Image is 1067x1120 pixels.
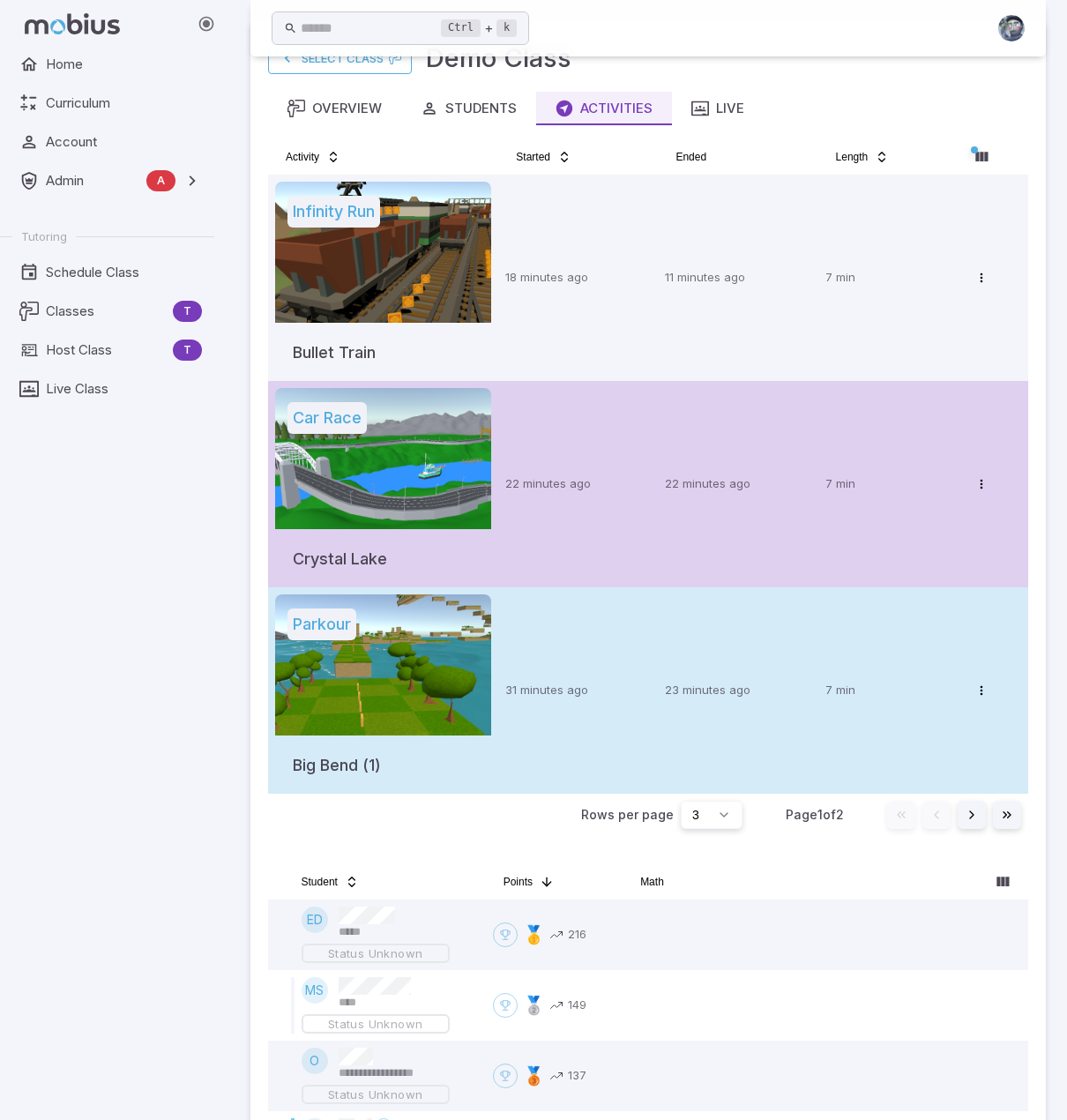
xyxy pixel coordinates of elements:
span: Home [46,55,202,74]
span: Ended [675,150,706,164]
button: Student [291,868,369,896]
div: Overview [287,99,382,118]
h3: Demo Class [426,39,571,78]
span: Host Class [46,340,166,360]
p: Oct 2 10:38:18 AM [505,269,651,287]
span: Math [640,875,664,889]
span: Length [836,150,869,164]
h5: Car Race [287,402,367,434]
span: Admin [46,171,139,190]
button: Math [630,868,675,896]
span: T [173,341,202,359]
span: 🥇 [523,922,545,947]
h5: Big Bend (1) [293,735,381,778]
div: Activities [556,99,653,118]
div: MS [302,977,328,1004]
button: Column visibility [967,143,996,171]
button: Length [825,143,900,171]
i: Points [550,929,563,941]
div: Live [691,99,744,118]
p: 7 min [825,269,953,287]
kbd: k [496,19,517,37]
span: Started [516,150,550,164]
span: Curriculum [46,93,202,113]
p: 7 min [825,475,953,493]
p: Oct 2 10:45:19 AM [665,269,810,287]
p: Oct 2 10:33:30 AM [505,475,651,493]
span: A [146,172,175,190]
a: Select Class [268,42,412,74]
span: Tutoring [21,228,67,244]
span: Schedule Class [46,263,202,282]
span: 🥉 [523,1064,545,1088]
p: Rows per page [581,806,674,824]
h5: Parkour [287,609,356,640]
i: Points [550,999,563,1012]
p: Oct 2 10:34:10 AM [665,475,810,493]
img: andrew.jpg [998,15,1025,41]
div: Page 1 of 2 [771,806,859,824]
p: Points [568,1067,586,1085]
span: Points [504,875,533,889]
span: Status Unknown [328,1086,423,1102]
i: Points [550,1070,563,1082]
span: T [173,302,202,320]
button: Points [493,868,564,896]
div: ED [302,907,328,933]
span: 🥈 [523,993,545,1018]
p: Points [568,997,586,1014]
p: Oct 2 10:25:26 AM [505,682,651,699]
span: Account [46,132,202,152]
button: Started [505,143,582,171]
span: Status Unknown [328,1016,423,1032]
kbd: Ctrl [441,19,481,37]
button: Activity [275,143,351,171]
div: O [302,1048,328,1074]
p: 7 min [825,682,953,699]
span: Status Unknown [328,945,423,961]
div: + [441,18,517,39]
button: Column visibility [989,868,1017,896]
span: Student [302,875,338,889]
span: Classes [46,302,166,321]
button: Ended [665,143,717,171]
div: Students [421,99,517,118]
span: Live Class [46,379,202,399]
p: Points [568,926,586,944]
p: Oct 2 10:32:29 AM [665,682,810,699]
h5: Crystal Lake [293,529,387,571]
span: Activity [286,150,319,164]
h5: Bullet Train [293,323,376,365]
h5: Infinity Run [287,196,380,228]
